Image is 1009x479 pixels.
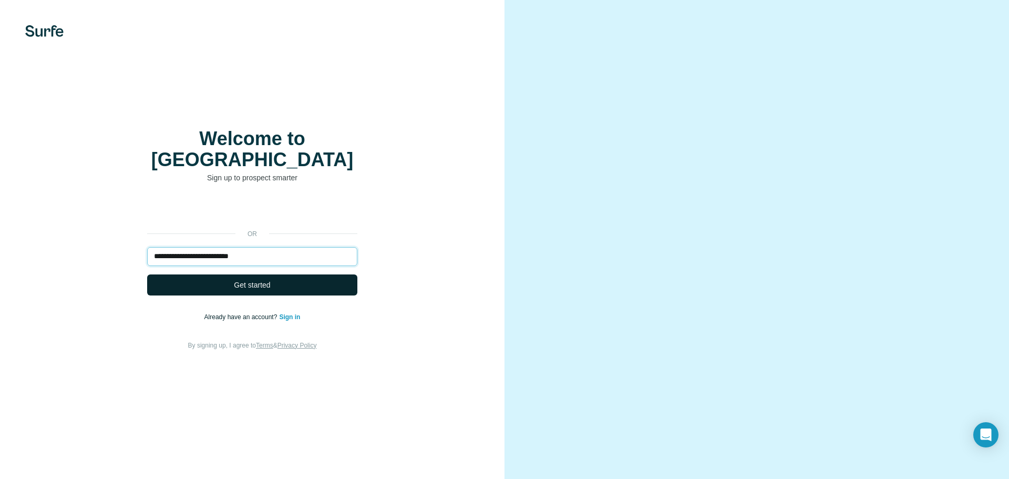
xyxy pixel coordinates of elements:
button: Get started [147,274,357,295]
span: By signing up, I agree to & [188,342,317,349]
a: Privacy Policy [277,342,317,349]
p: or [235,229,269,239]
a: Terms [256,342,273,349]
iframe: Sign in with Google Button [142,199,363,222]
h1: Welcome to [GEOGRAPHIC_DATA] [147,128,357,170]
img: Surfe's logo [25,25,64,37]
span: Already have an account? [204,313,280,321]
p: Sign up to prospect smarter [147,172,357,183]
span: Get started [234,280,270,290]
div: Open Intercom Messenger [973,422,998,447]
a: Sign in [279,313,300,321]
